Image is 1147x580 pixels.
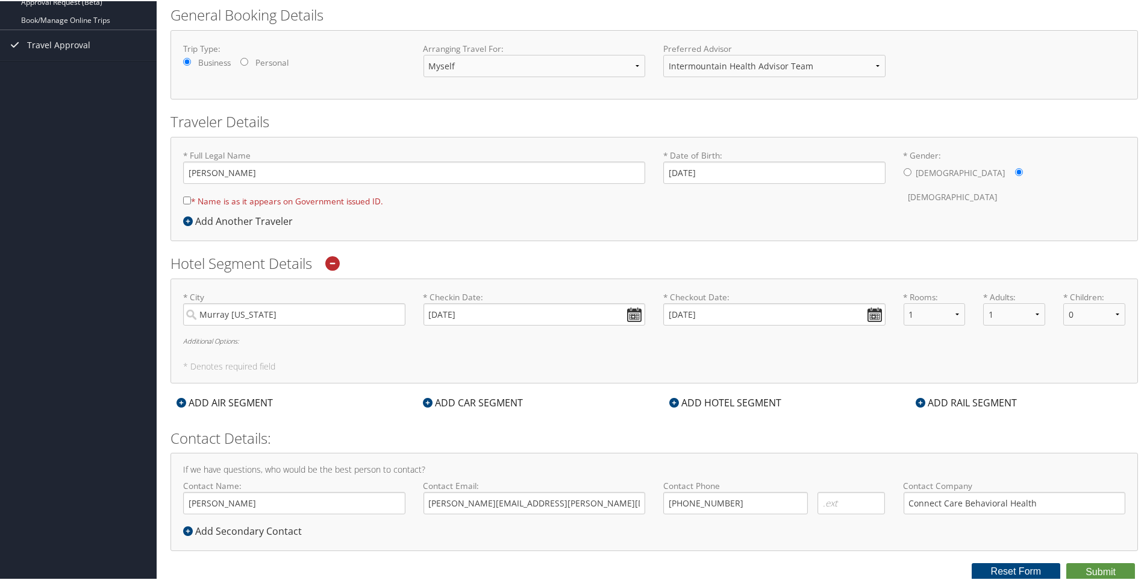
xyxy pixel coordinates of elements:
label: * Adults: [983,290,1045,302]
input: .ext [817,491,885,513]
input: Contact Company [904,491,1126,513]
input: Contact Email: [423,491,646,513]
label: [DEMOGRAPHIC_DATA] [916,160,1005,183]
label: Contact Company [904,479,1126,513]
button: Reset Form [972,562,1061,579]
label: Trip Type: [183,42,405,54]
label: * City [183,290,405,324]
input: * Checkout Date: [663,302,886,324]
input: * Full Legal Name [183,160,645,183]
label: Personal [255,55,289,68]
label: * Checkout Date: [663,290,886,324]
h5: * Denotes required field [183,361,1125,370]
label: Arranging Travel For: [423,42,646,54]
h6: Additional Options: [183,336,1125,343]
div: ADD AIR SEGMENT [170,394,279,409]
label: Preferred Advisor [663,42,886,54]
input: Contact Name: [183,491,405,513]
span: Travel Approval [27,29,90,59]
label: Contact Phone [663,479,886,491]
label: * Gender: [904,148,1126,208]
div: ADD CAR SEGMENT [417,394,529,409]
input: * Gender:[DEMOGRAPHIC_DATA][DEMOGRAPHIC_DATA] [904,167,911,175]
h4: If we have questions, who would be the best person to contact? [183,464,1125,473]
label: [DEMOGRAPHIC_DATA] [908,184,998,207]
label: * Rooms: [904,290,966,302]
label: * Date of Birth: [663,148,886,183]
div: ADD RAIL SEGMENT [910,394,1023,409]
label: * Checkin Date: [423,290,646,324]
label: * Full Legal Name [183,148,645,183]
h2: Hotel Segment Details [170,252,1138,273]
input: * Gender:[DEMOGRAPHIC_DATA][DEMOGRAPHIC_DATA] [1015,167,1023,175]
label: Business [198,55,231,68]
h2: General Booking Details [170,4,1138,24]
label: * Name is as it appears on Government issued ID. [183,189,383,211]
div: Add Secondary Contact [183,523,308,537]
input: * Name is as it appears on Government issued ID. [183,195,191,203]
label: * Children: [1063,290,1125,302]
div: ADD HOTEL SEGMENT [663,394,787,409]
input: * Checkin Date: [423,302,646,324]
h2: Traveler Details [170,110,1138,131]
div: Add Another Traveler [183,213,299,227]
label: Contact Name: [183,479,405,513]
h2: Contact Details: [170,427,1138,447]
label: Contact Email: [423,479,646,513]
button: Submit [1066,562,1135,580]
input: * Date of Birth: [663,160,886,183]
